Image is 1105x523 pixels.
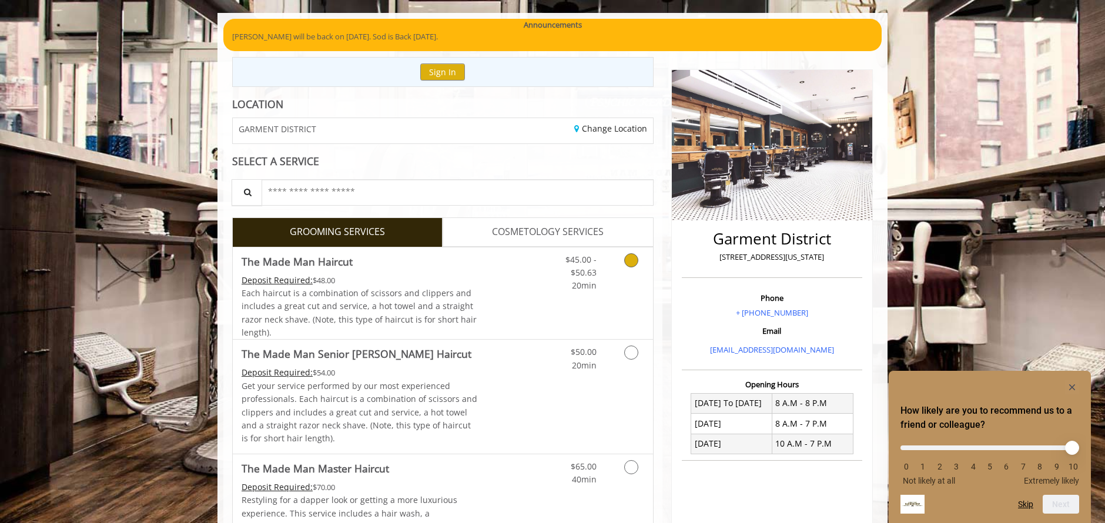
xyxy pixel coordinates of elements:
a: + [PHONE_NUMBER] [736,307,808,318]
li: 2 [934,462,946,471]
span: $65.00 [571,461,597,472]
span: This service needs some Advance to be paid before we block your appointment [242,481,313,492]
span: COSMETOLOGY SERVICES [492,224,604,240]
span: 40min [572,474,597,485]
span: Extremely likely [1024,476,1079,485]
li: 0 [900,462,912,471]
p: [PERSON_NAME] will be back on [DATE]. Sod is Back [DATE]. [232,31,873,43]
li: 3 [950,462,962,471]
td: [DATE] To [DATE] [691,393,772,413]
div: SELECT A SERVICE [232,156,654,167]
li: 9 [1051,462,1063,471]
h3: Phone [685,294,859,302]
li: 6 [1000,462,1012,471]
p: Get your service performed by our most experienced professionals. Each haircut is a combination o... [242,380,478,445]
span: Each haircut is a combination of scissors and clippers and includes a great cut and service, a ho... [242,287,477,338]
a: [EMAIL_ADDRESS][DOMAIN_NAME] [710,344,834,355]
span: This service needs some Advance to be paid before we block your appointment [242,367,313,378]
span: This service needs some Advance to be paid before we block your appointment [242,274,313,286]
button: Sign In [420,63,465,81]
td: [DATE] [691,414,772,434]
li: 5 [984,462,996,471]
span: GROOMING SERVICES [290,224,385,240]
h3: Email [685,327,859,335]
h2: Garment District [685,230,859,247]
a: Change Location [574,123,647,134]
div: $70.00 [242,481,478,494]
span: GARMENT DISTRICT [239,125,316,133]
button: Next question [1043,495,1079,514]
b: LOCATION [232,97,283,111]
button: Skip [1018,499,1033,509]
button: Hide survey [1065,380,1079,394]
td: 8 A.M - 7 P.M [772,414,853,434]
b: The Made Man Senior [PERSON_NAME] Haircut [242,346,471,362]
h2: How likely are you to recommend us to a friend or colleague? Select an option from 0 to 10, with ... [900,404,1079,432]
li: 7 [1017,462,1029,471]
span: $50.00 [571,346,597,357]
b: Announcements [524,19,582,31]
button: Service Search [232,179,262,206]
p: [STREET_ADDRESS][US_STATE] [685,251,859,263]
li: 4 [967,462,979,471]
span: 20min [572,360,597,371]
div: $48.00 [242,274,478,287]
b: The Made Man Haircut [242,253,353,270]
span: 20min [572,280,597,291]
td: [DATE] [691,434,772,454]
td: 10 A.M - 7 P.M [772,434,853,454]
li: 1 [917,462,929,471]
td: 8 A.M - 8 P.M [772,393,853,413]
li: 8 [1034,462,1046,471]
div: How likely are you to recommend us to a friend or colleague? Select an option from 0 to 10, with ... [900,380,1079,514]
span: Not likely at all [903,476,955,485]
li: 10 [1067,462,1079,471]
span: $45.00 - $50.63 [565,254,597,278]
div: $54.00 [242,366,478,379]
b: The Made Man Master Haircut [242,460,389,477]
div: How likely are you to recommend us to a friend or colleague? Select an option from 0 to 10, with ... [900,437,1079,485]
h3: Opening Hours [682,380,862,388]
